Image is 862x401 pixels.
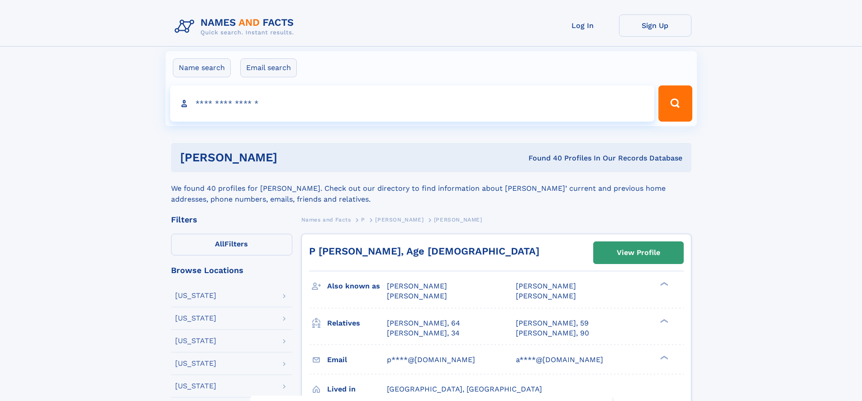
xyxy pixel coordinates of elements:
[516,328,589,338] a: [PERSON_NAME], 90
[327,316,387,331] h3: Relatives
[387,385,542,393] span: [GEOGRAPHIC_DATA], [GEOGRAPHIC_DATA]
[434,217,482,223] span: [PERSON_NAME]
[361,217,365,223] span: P
[240,58,297,77] label: Email search
[658,281,669,287] div: ❯
[619,14,691,37] a: Sign Up
[173,58,231,77] label: Name search
[180,152,403,163] h1: [PERSON_NAME]
[171,172,691,205] div: We found 40 profiles for [PERSON_NAME]. Check out our directory to find information about [PERSON...
[387,328,460,338] a: [PERSON_NAME], 34
[175,315,216,322] div: [US_STATE]
[547,14,619,37] a: Log In
[658,85,692,122] button: Search Button
[594,242,683,264] a: View Profile
[175,360,216,367] div: [US_STATE]
[301,214,351,225] a: Names and Facts
[387,292,447,300] span: [PERSON_NAME]
[403,153,682,163] div: Found 40 Profiles In Our Records Database
[309,245,539,257] a: P [PERSON_NAME], Age [DEMOGRAPHIC_DATA]
[658,318,669,324] div: ❯
[171,216,292,224] div: Filters
[375,214,424,225] a: [PERSON_NAME]
[387,318,460,328] a: [PERSON_NAME], 64
[387,282,447,290] span: [PERSON_NAME]
[171,14,301,39] img: Logo Names and Facts
[170,85,655,122] input: search input
[171,266,292,274] div: Browse Locations
[175,382,216,390] div: [US_STATE]
[375,217,424,223] span: [PERSON_NAME]
[361,214,365,225] a: P
[617,242,660,263] div: View Profile
[175,337,216,344] div: [US_STATE]
[658,354,669,360] div: ❯
[215,240,224,248] span: All
[175,292,216,299] div: [US_STATE]
[327,352,387,368] h3: Email
[516,318,589,328] a: [PERSON_NAME], 59
[327,278,387,294] h3: Also known as
[516,292,576,300] span: [PERSON_NAME]
[516,282,576,290] span: [PERSON_NAME]
[171,234,292,255] label: Filters
[327,382,387,397] h3: Lived in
